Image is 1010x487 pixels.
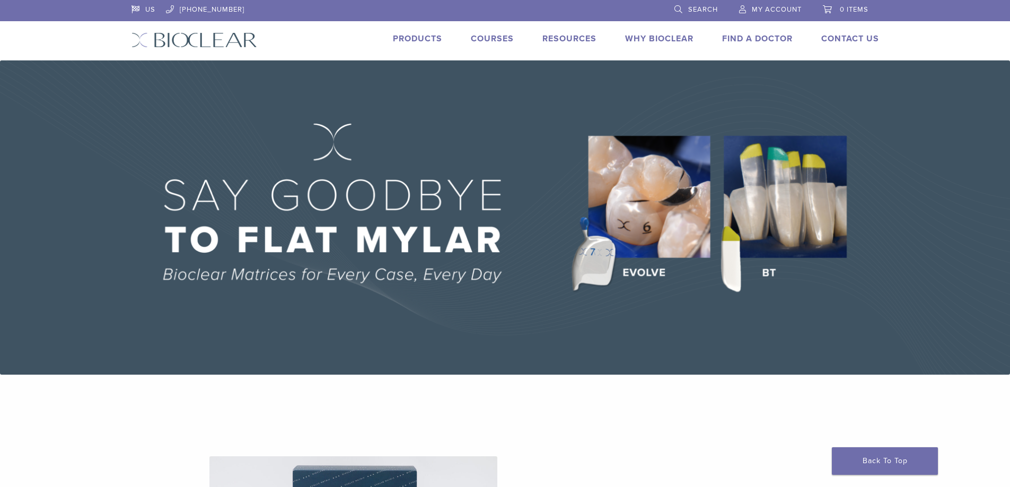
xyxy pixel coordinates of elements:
[840,5,868,14] span: 0 items
[471,33,514,44] a: Courses
[625,33,693,44] a: Why Bioclear
[688,5,718,14] span: Search
[752,5,802,14] span: My Account
[542,33,596,44] a: Resources
[722,33,793,44] a: Find A Doctor
[821,33,879,44] a: Contact Us
[393,33,442,44] a: Products
[832,447,938,475] a: Back To Top
[131,32,257,48] img: Bioclear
